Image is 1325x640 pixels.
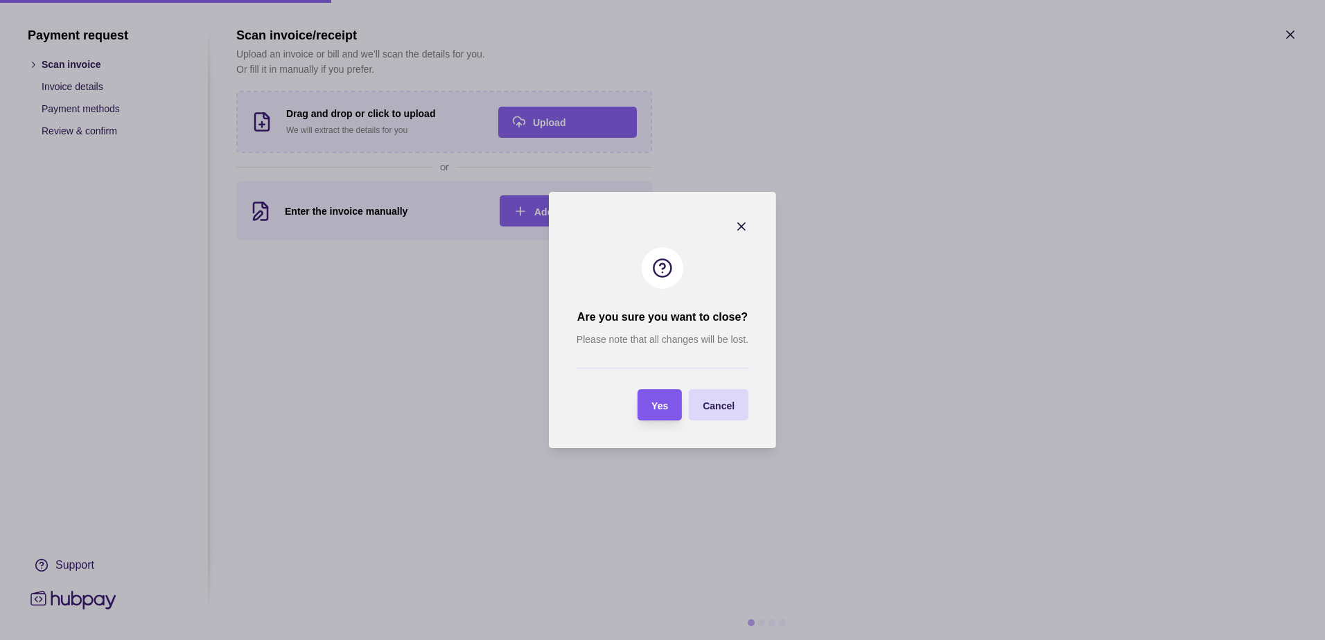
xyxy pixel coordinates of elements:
[703,400,735,411] span: Cancel
[577,310,748,325] h2: Are you sure you want to close?
[651,400,668,411] span: Yes
[577,332,748,347] p: Please note that all changes will be lost.
[689,389,748,420] button: Cancel
[638,389,682,420] button: Yes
